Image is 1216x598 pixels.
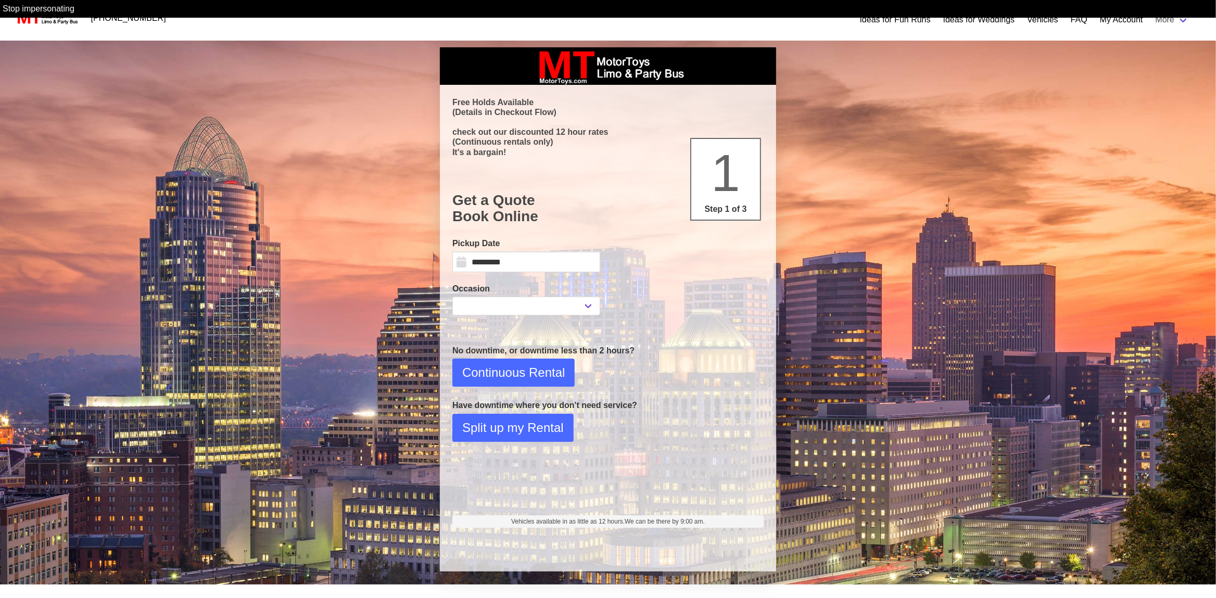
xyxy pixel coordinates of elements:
[452,414,574,442] button: Split up my Rental
[452,97,764,107] p: Free Holds Available
[452,399,764,412] p: Have downtime where you don't need service?
[1100,14,1143,26] a: My Account
[452,107,764,117] p: (Details in Checkout Flow)
[452,345,764,357] p: No downtime, or downtime less than 2 hours?
[452,137,764,147] p: (Continuous rentals only)
[3,4,74,13] a: Stop impersonating
[711,144,740,202] span: 1
[1027,14,1058,26] a: Vehicles
[695,203,756,215] p: Step 1 of 3
[15,11,79,26] img: MotorToys Logo
[530,47,686,85] img: box_logo_brand.jpeg
[452,283,600,295] label: Occasion
[860,14,931,26] a: Ideas for Fun Runs
[511,517,705,526] span: Vehicles available in as little as 12 hours.
[943,14,1015,26] a: Ideas for Weddings
[462,363,565,382] span: Continuous Rental
[452,359,575,387] button: Continuous Rental
[452,192,764,225] h1: Get a Quote Book Online
[452,127,764,137] p: check out our discounted 12 hour rates
[452,147,764,157] p: It's a bargain!
[452,237,600,250] label: Pickup Date
[462,418,564,437] span: Split up my Rental
[625,518,705,525] span: We can be there by 9:00 am.
[85,8,172,29] a: [PHONE_NUMBER]
[1071,14,1087,26] a: FAQ
[1149,9,1195,30] a: More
